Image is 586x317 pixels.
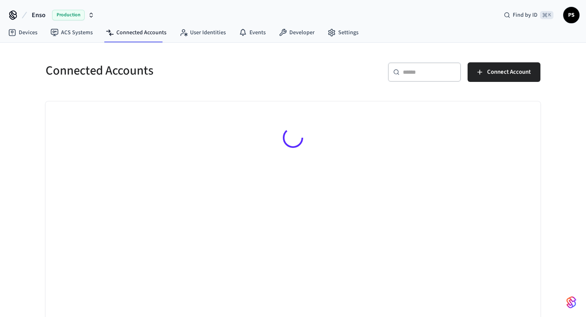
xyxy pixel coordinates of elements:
a: Events [232,25,272,40]
div: Find by ID⌘ K [497,8,560,22]
img: SeamLogoGradient.69752ec5.svg [566,296,576,309]
a: Developer [272,25,321,40]
span: ⌘ K [540,11,553,19]
span: Production [52,10,85,20]
span: PS [564,8,579,22]
a: Devices [2,25,44,40]
a: Settings [321,25,365,40]
a: ACS Systems [44,25,99,40]
span: Enso [32,10,46,20]
button: PS [563,7,579,23]
a: User Identities [173,25,232,40]
h5: Connected Accounts [46,62,288,79]
span: Connect Account [487,67,531,77]
span: Find by ID [513,11,538,19]
button: Connect Account [468,62,540,82]
a: Connected Accounts [99,25,173,40]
